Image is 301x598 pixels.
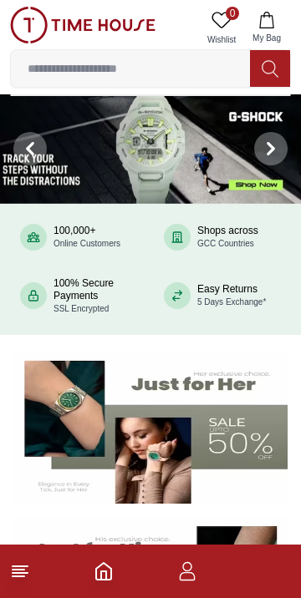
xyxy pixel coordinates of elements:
[54,304,109,313] span: SSL Encrypted
[54,239,120,248] span: Online Customers
[246,32,288,44] span: My Bag
[94,561,114,581] a: Home
[226,7,239,20] span: 0
[13,352,288,504] img: Women's Watches Banner
[242,7,291,49] button: My Bag
[197,283,266,308] div: Easy Returns
[201,33,242,46] span: Wishlist
[54,225,120,250] div: 100,000+
[197,239,254,248] span: GCC Countries
[197,225,258,250] div: Shops across
[10,7,156,43] img: ...
[54,277,137,315] div: 100% Secure Payments
[201,7,242,49] a: 0Wishlist
[197,297,266,307] span: 5 Days Exchange*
